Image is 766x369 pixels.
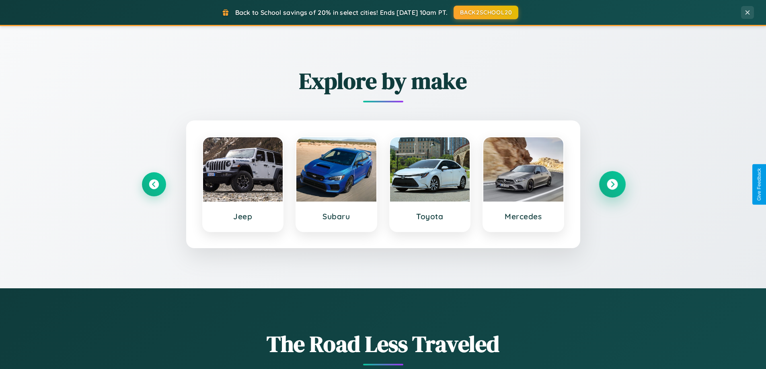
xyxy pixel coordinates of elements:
[304,212,368,221] h3: Subaru
[211,212,275,221] h3: Jeep
[142,328,624,359] h1: The Road Less Traveled
[235,8,448,16] span: Back to School savings of 20% in select cities! Ends [DATE] 10am PT.
[454,6,518,19] button: BACK2SCHOOL20
[491,212,555,221] h3: Mercedes
[142,65,624,96] h2: Explore by make
[756,168,762,201] div: Give Feedback
[398,212,462,221] h3: Toyota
